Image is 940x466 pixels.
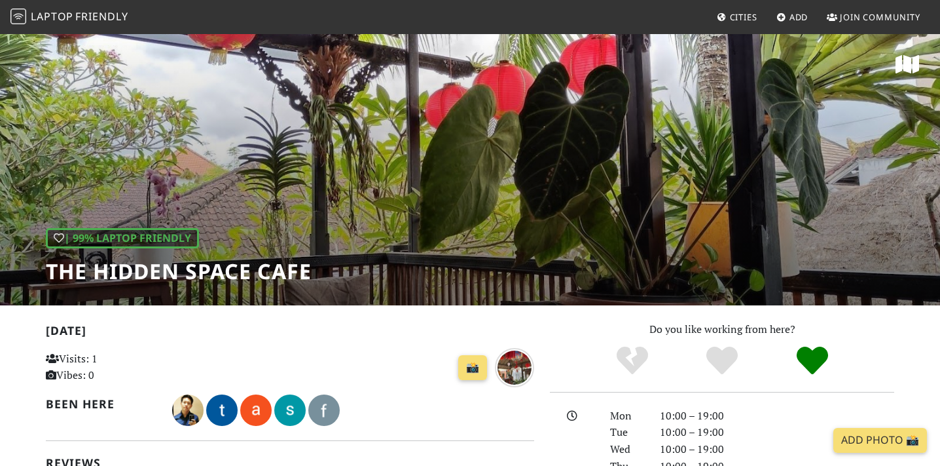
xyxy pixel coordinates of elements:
[10,6,128,29] a: LaptopFriendly LaptopFriendly
[274,402,308,416] span: sandy soerjanto
[46,351,198,384] p: Visits: 1 Vibes: 0
[308,402,340,416] span: fabianus suryanto
[46,228,199,249] div: | 99% Laptop Friendly
[602,408,652,425] div: Mon
[652,424,902,441] div: 10:00 – 19:00
[712,5,763,29] a: Cities
[495,359,534,374] a: over 1 year ago
[308,395,340,426] img: 3876-fabianus.jpg
[172,395,204,426] img: 5662-naysan.jpg
[31,9,73,24] span: Laptop
[206,402,240,416] span: tommy subandono
[767,345,858,378] div: Definitely!
[833,428,927,453] a: Add Photo 📸
[652,408,902,425] div: 10:00 – 19:00
[495,348,534,387] img: over 1 year ago
[677,345,767,378] div: Yes
[822,5,926,29] a: Join Community
[840,11,920,23] span: Join Community
[550,321,894,338] p: Do you like working from here?
[730,11,757,23] span: Cities
[771,5,814,29] a: Add
[458,355,487,380] a: 📸
[602,424,652,441] div: Tue
[274,395,306,426] img: 3875-sandy.jpg
[652,441,902,458] div: 10:00 – 19:00
[602,441,652,458] div: Wed
[46,259,312,284] h1: The Hidden Space Cafe
[46,397,156,411] h2: Been here
[75,9,128,24] span: Friendly
[206,395,238,426] img: 5211-tommy.jpg
[172,402,206,416] span: naysan myint
[587,345,678,378] div: No
[240,395,272,426] img: 4000-andre.jpg
[789,11,808,23] span: Add
[46,324,534,343] h2: [DATE]
[240,402,274,416] span: andre firdaus
[10,9,26,24] img: LaptopFriendly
